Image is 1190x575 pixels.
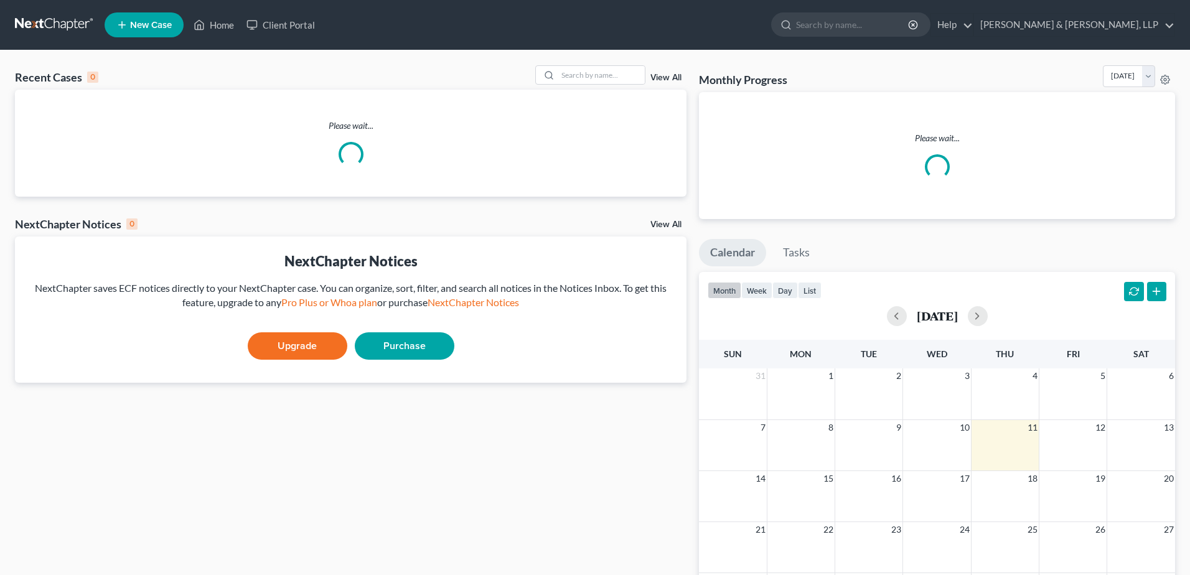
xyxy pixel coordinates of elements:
span: 31 [754,368,767,383]
p: Please wait... [15,119,686,132]
a: Pro Plus or Whoa plan [281,296,377,308]
div: 0 [87,72,98,83]
span: 3 [963,368,971,383]
span: Sat [1133,348,1149,359]
span: 23 [890,522,902,537]
span: 22 [822,522,835,537]
span: 21 [754,522,767,537]
input: Search by name... [796,13,910,36]
a: Help [931,14,973,36]
a: Home [187,14,240,36]
span: 1 [827,368,835,383]
a: Tasks [772,239,821,266]
div: NextChapter saves ECF notices directly to your NextChapter case. You can organize, sort, filter, ... [25,281,677,310]
span: 18 [1026,471,1039,486]
div: NextChapter Notices [15,217,138,231]
span: 26 [1094,522,1107,537]
span: 14 [754,471,767,486]
div: NextChapter Notices [25,251,677,271]
h3: Monthly Progress [699,72,787,87]
span: 13 [1163,420,1175,435]
button: day [772,282,798,299]
p: Please wait... [709,132,1165,144]
input: Search by name... [558,66,645,84]
a: Purchase [355,332,454,360]
span: 12 [1094,420,1107,435]
span: Sun [724,348,742,359]
a: Upgrade [248,332,347,360]
span: Tue [861,348,877,359]
span: 6 [1168,368,1175,383]
span: 7 [759,420,767,435]
span: 8 [827,420,835,435]
span: New Case [130,21,172,30]
span: 16 [890,471,902,486]
a: [PERSON_NAME] & [PERSON_NAME], LLP [974,14,1174,36]
div: Recent Cases [15,70,98,85]
span: 20 [1163,471,1175,486]
span: Thu [996,348,1014,359]
a: NextChapter Notices [428,296,519,308]
h2: [DATE] [917,309,958,322]
button: week [741,282,772,299]
span: 19 [1094,471,1107,486]
a: Client Portal [240,14,321,36]
button: list [798,282,822,299]
span: 9 [895,420,902,435]
span: 2 [895,368,902,383]
span: 10 [958,420,971,435]
span: Wed [927,348,947,359]
div: 0 [126,218,138,230]
span: 5 [1099,368,1107,383]
span: 4 [1031,368,1039,383]
span: Fri [1067,348,1080,359]
button: month [708,282,741,299]
span: 25 [1026,522,1039,537]
span: 17 [958,471,971,486]
a: Calendar [699,239,766,266]
span: 11 [1026,420,1039,435]
a: View All [650,73,682,82]
span: Mon [790,348,812,359]
span: 24 [958,522,971,537]
span: 15 [822,471,835,486]
span: 27 [1163,522,1175,537]
a: View All [650,220,682,229]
